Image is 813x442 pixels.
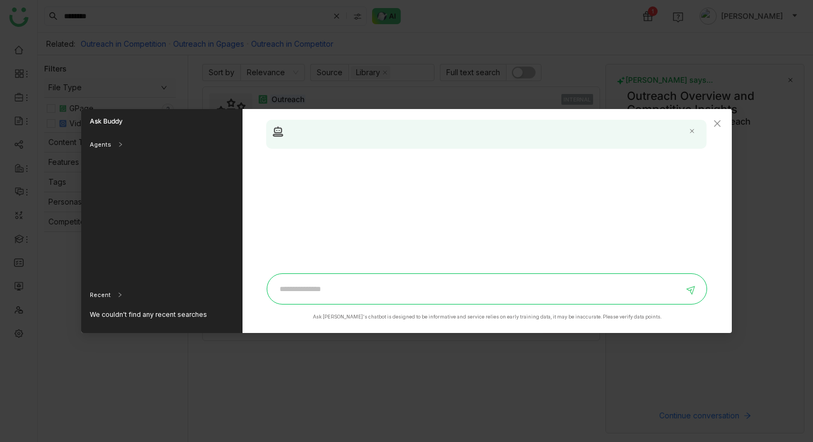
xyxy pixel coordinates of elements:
div: We couldn't find any recent searches [81,306,243,324]
div: Ask Buddy [81,109,243,134]
div: Recent [90,291,111,300]
button: Close [703,109,732,138]
div: Recent [81,284,243,306]
div: Agents [90,140,111,149]
div: Ask [PERSON_NAME]'s chatbot is designed to be informative and service relies on early training da... [313,313,661,321]
img: agent.svg [272,125,284,138]
div: Agents [81,134,243,155]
